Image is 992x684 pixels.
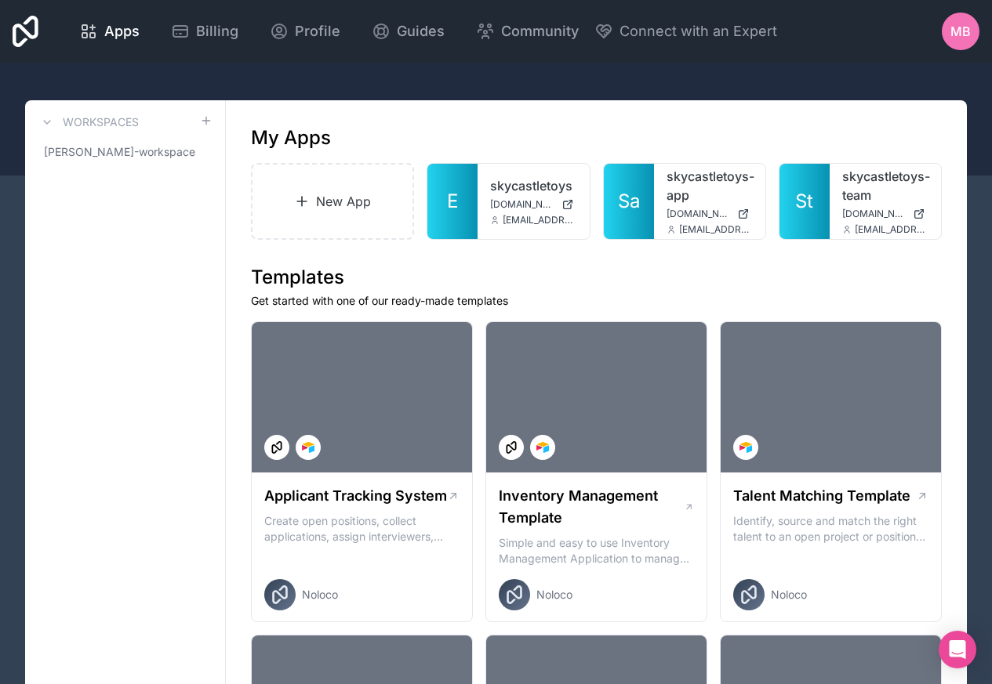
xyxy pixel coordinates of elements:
a: skycastletoys [490,176,576,195]
h1: Talent Matching Template [733,485,910,507]
span: MB [950,22,971,41]
p: Identify, source and match the right talent to an open project or position with our Talent Matchi... [733,513,928,545]
a: Sa [604,164,654,239]
div: Open Intercom Messenger [939,631,976,668]
span: Community [501,20,579,42]
img: Airtable Logo [536,441,549,454]
span: Noloco [536,587,572,603]
span: Sa [618,189,640,214]
p: Simple and easy to use Inventory Management Application to manage your stock, orders and Manufact... [499,535,694,566]
a: E [427,164,478,239]
a: Community [463,14,591,49]
span: [DOMAIN_NAME] [667,208,731,220]
h1: Templates [251,265,942,290]
a: [DOMAIN_NAME] [667,208,753,220]
h1: My Apps [251,125,331,150]
button: Connect with an Expert [594,20,777,42]
span: [EMAIL_ADDRESS][DOMAIN_NAME] [679,223,753,236]
a: [PERSON_NAME]-workspace [38,138,213,166]
span: [EMAIL_ADDRESS][DOMAIN_NAME] [503,214,576,226]
a: Guides [359,14,457,49]
span: Guides [397,20,445,42]
span: Noloco [302,587,338,603]
span: Profile [295,20,340,42]
a: skycastletoys-app [667,167,753,204]
a: [DOMAIN_NAME] [490,198,576,211]
span: E [447,189,458,214]
span: [DOMAIN_NAME] [490,198,554,211]
h3: Workspaces [63,114,139,130]
p: Get started with one of our ready-made templates [251,293,942,309]
a: Profile [257,14,353,49]
a: Workspaces [38,113,139,132]
img: Airtable Logo [302,441,314,454]
a: skycastletoys-team [842,167,928,204]
h1: Applicant Tracking System [264,485,447,507]
a: [DOMAIN_NAME] [842,208,928,220]
a: Billing [158,14,251,49]
a: New App [251,163,414,240]
span: St [795,189,813,214]
span: Apps [104,20,140,42]
a: Apps [67,14,152,49]
a: St [779,164,830,239]
span: [PERSON_NAME]-workspace [44,144,195,160]
h1: Inventory Management Template [499,485,684,529]
p: Create open positions, collect applications, assign interviewers, centralise candidate feedback a... [264,513,460,545]
img: Airtable Logo [739,441,752,454]
span: [DOMAIN_NAME] [842,208,907,220]
span: [EMAIL_ADDRESS][DOMAIN_NAME] [855,223,928,236]
span: Billing [196,20,238,42]
span: Connect with an Expert [620,20,777,42]
span: Noloco [771,587,807,603]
